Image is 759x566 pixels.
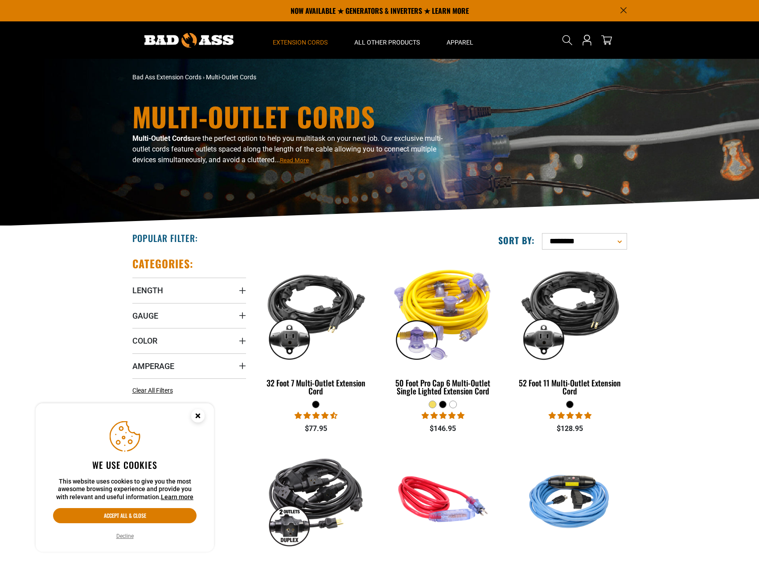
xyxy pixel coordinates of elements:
[259,423,373,434] div: $77.95
[386,423,500,434] div: $146.95
[132,232,198,244] h2: Popular Filter:
[259,379,373,395] div: 32 Foot 7 Multi-Outlet Extension Cord
[132,361,174,371] span: Amperage
[53,508,197,523] button: Accept all & close
[132,74,201,81] a: Bad Ass Extension Cords
[354,38,420,46] span: All Other Products
[132,387,173,394] span: Clear All Filters
[132,134,443,164] span: are the perfect option to help you multitask on your next job. Our exclusive multi-outlet cords f...
[447,38,473,46] span: Apparel
[132,134,191,143] b: Multi-Outlet Cords
[260,447,372,550] img: black
[513,423,627,434] div: $128.95
[36,403,214,552] aside: Cookie Consent
[341,21,433,59] summary: All Other Products
[259,21,341,59] summary: Extension Cords
[433,21,487,59] summary: Apparel
[114,532,136,541] button: Decline
[259,257,373,400] a: black 32 Foot 7 Multi-Outlet Extension Cord
[144,33,234,48] img: Bad Ass Extension Cords
[513,257,627,400] a: black 52 Foot 11 Multi-Outlet Extension Cord
[560,33,574,47] summary: Search
[386,379,500,395] div: 50 Foot Pro Cap 6 Multi-Outlet Single Lighted Extension Cord
[514,447,626,550] img: Light Blue
[280,157,309,164] span: Read More
[132,285,163,295] span: Length
[132,303,246,328] summary: Gauge
[53,459,197,471] h2: We use cookies
[386,257,500,400] a: yellow 50 Foot Pro Cap 6 Multi-Outlet Single Lighted Extension Cord
[132,278,246,303] summary: Length
[387,261,499,364] img: yellow
[549,411,591,420] span: 4.95 stars
[387,447,499,550] img: red
[132,73,458,82] nav: breadcrumbs
[206,74,256,81] span: Multi-Outlet Cords
[514,261,626,364] img: black
[513,379,627,395] div: 52 Foot 11 Multi-Outlet Extension Cord
[498,234,535,246] label: Sort by:
[132,353,246,378] summary: Amperage
[273,38,328,46] span: Extension Cords
[132,386,176,395] a: Clear All Filters
[203,74,205,81] span: ›
[260,261,372,364] img: black
[132,311,158,321] span: Gauge
[161,493,193,500] a: Learn more
[132,257,194,271] h2: Categories:
[132,336,157,346] span: Color
[422,411,464,420] span: 4.80 stars
[53,478,197,501] p: This website uses cookies to give you the most awesome browsing experience and provide you with r...
[132,328,246,353] summary: Color
[295,411,337,420] span: 4.67 stars
[132,103,458,130] h1: Multi-Outlet Cords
